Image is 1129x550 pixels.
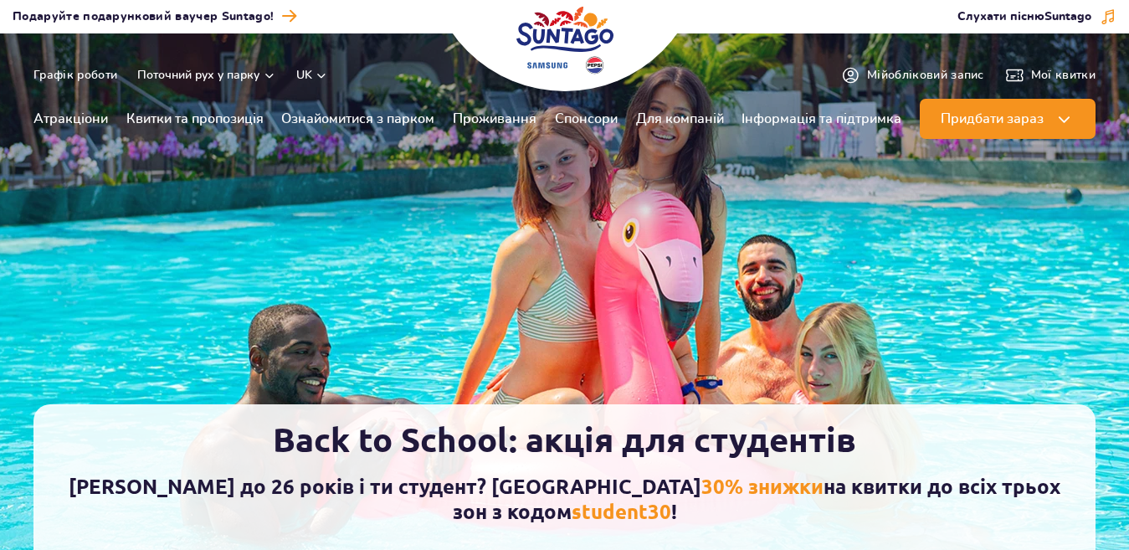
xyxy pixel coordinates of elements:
button: Придбати зараз [920,99,1096,139]
span: Мої квитки [1031,67,1096,84]
a: Для компаній [636,99,724,139]
a: Спонсори [555,99,618,139]
a: Мої квитки [1004,65,1096,85]
a: Графік роботи [33,67,117,84]
span: student30 [572,501,671,523]
a: Мійобліковий запис [840,65,984,85]
a: Подаруйте подарунковий ваучер Suntago! [13,5,297,28]
span: Мій обліковий запис [867,67,984,84]
button: Слухати піснюSuntago [957,8,1116,25]
a: Атракціони [33,99,108,139]
button: uk [296,67,328,84]
button: Поточний рух у парку [137,69,276,82]
span: Слухати пісню [957,8,1091,25]
a: Ознайомитися з парком [281,99,434,139]
h2: [PERSON_NAME] до 26 років і ти студент? [GEOGRAPHIC_DATA] на квитки до всіх трьох зон з кодом ! [69,475,1060,525]
a: Квитки та пропозиція [126,99,264,139]
a: Інформація та підтримка [742,99,901,139]
h1: Back to School: акція для студентів [69,419,1060,461]
span: Придбати зараз [941,111,1044,126]
span: 30% знижки [701,475,824,498]
a: Проживання [453,99,536,139]
span: Подаруйте подарунковий ваучер Suntago! [13,8,274,25]
span: Suntago [1044,11,1091,23]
